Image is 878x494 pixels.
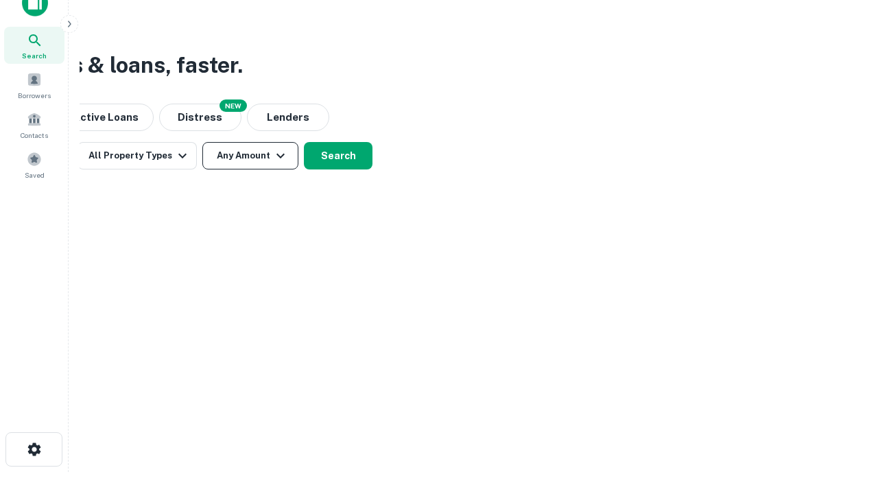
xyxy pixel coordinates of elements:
[809,384,878,450] iframe: Chat Widget
[4,146,64,183] a: Saved
[159,104,241,131] button: Search distressed loans with lien and other non-mortgage details.
[202,142,298,169] button: Any Amount
[25,169,45,180] span: Saved
[78,142,197,169] button: All Property Types
[304,142,372,169] button: Search
[219,99,247,112] div: NEW
[4,27,64,64] a: Search
[58,104,154,131] button: Active Loans
[21,130,48,141] span: Contacts
[22,50,47,61] span: Search
[4,106,64,143] a: Contacts
[247,104,329,131] button: Lenders
[4,67,64,104] a: Borrowers
[18,90,51,101] span: Borrowers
